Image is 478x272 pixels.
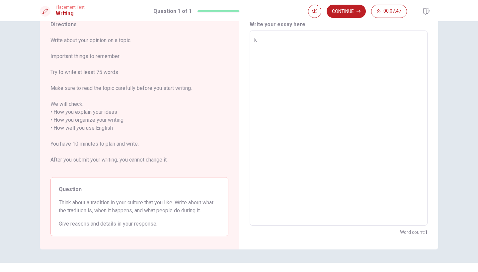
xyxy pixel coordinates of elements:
span: Write about your opinion on a topic. Important things to remember: Try to write at least 75 words... [50,36,228,172]
strong: 1 [425,230,428,235]
textarea: k [254,36,423,220]
span: Directions [50,21,228,29]
button: 00:07:47 [371,5,407,18]
span: Give reasons and details in your response. [59,220,220,228]
span: Think about a tradition in your culture that you like. Write about what the tradition is, when it... [59,199,220,215]
h6: Write your essay here [250,21,428,29]
span: 00:07:47 [383,9,401,14]
h1: Question 1 of 1 [153,7,192,15]
h6: Word count : [400,228,428,236]
button: Continue [327,5,366,18]
h1: Writing [56,10,85,18]
span: Question [59,185,220,193]
span: Placement Test [56,5,85,10]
